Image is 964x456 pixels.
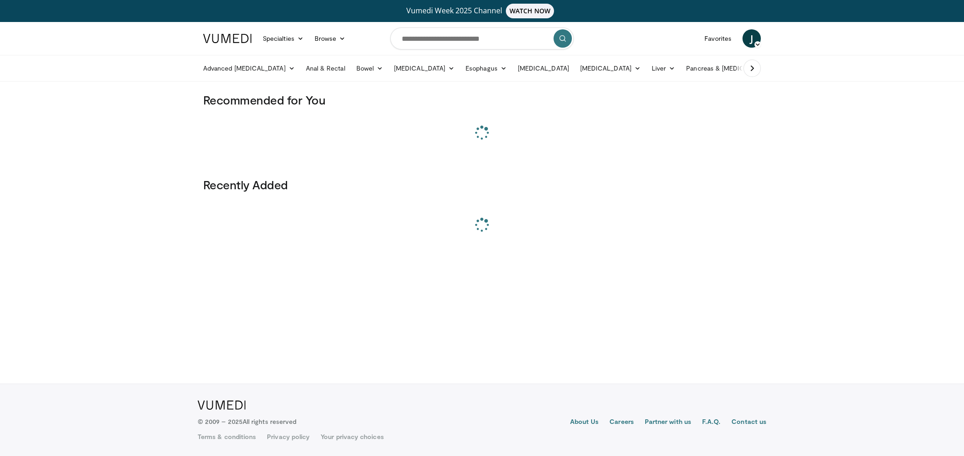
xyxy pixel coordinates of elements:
a: Bowel [351,59,388,77]
p: © 2009 – 2025 [198,417,296,426]
a: Your privacy choices [321,432,383,441]
h3: Recently Added [203,177,761,192]
a: Browse [309,29,351,48]
a: F.A.Q. [702,417,720,428]
a: About Us [570,417,599,428]
a: Esophagus [460,59,512,77]
h3: Recommended for You [203,93,761,107]
img: VuMedi Logo [198,401,246,410]
a: Contact us [731,417,766,428]
a: Specialties [257,29,309,48]
a: Privacy policy [267,432,310,441]
input: Search topics, interventions [390,27,574,49]
a: Liver [646,59,681,77]
img: VuMedi Logo [203,34,252,43]
a: [MEDICAL_DATA] [512,59,575,77]
a: J [742,29,761,48]
a: Advanced [MEDICAL_DATA] [198,59,300,77]
a: Terms & conditions [198,432,256,441]
a: [MEDICAL_DATA] [388,59,460,77]
a: Vumedi Week 2025 ChannelWATCH NOW [205,4,759,18]
a: [MEDICAL_DATA] [575,59,646,77]
span: All rights reserved [243,418,296,425]
a: Anal & Rectal [300,59,351,77]
a: Pancreas & [MEDICAL_DATA] [681,59,788,77]
a: Careers [609,417,634,428]
span: WATCH NOW [506,4,554,18]
a: Partner with us [645,417,691,428]
a: Favorites [699,29,737,48]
